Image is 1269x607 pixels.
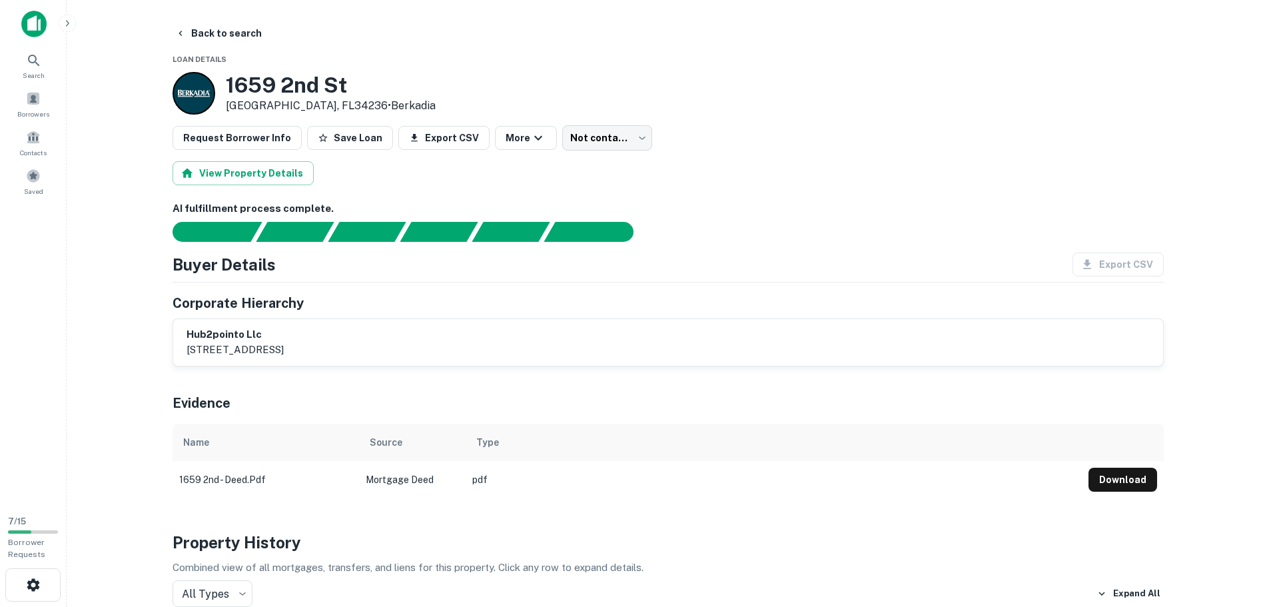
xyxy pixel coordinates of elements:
[8,516,26,526] span: 7 / 15
[1088,468,1157,492] button: Download
[495,126,557,150] button: More
[173,393,230,413] h5: Evidence
[466,424,1082,461] th: Type
[328,222,406,242] div: Documents found, AI parsing details...
[359,461,466,498] td: Mortgage Deed
[173,293,304,313] h5: Corporate Hierarchy
[187,327,284,342] h6: hub2pointo llc
[173,424,359,461] th: Name
[173,580,252,607] div: All Types
[359,424,466,461] th: Source
[1202,500,1269,564] iframe: Chat Widget
[466,461,1082,498] td: pdf
[4,47,63,83] a: Search
[472,222,550,242] div: Principals found, still searching for contact information. This may take time...
[157,222,256,242] div: Sending borrower request to AI...
[170,21,267,45] button: Back to search
[173,560,1164,576] p: Combined view of all mortgages, transfers, and liens for this property. Click any row to expand d...
[173,461,359,498] td: 1659 2nd - deed.pdf
[187,342,284,358] p: [STREET_ADDRESS]
[173,161,314,185] button: View Property Details
[370,434,402,450] div: Source
[173,424,1164,498] div: scrollable content
[17,109,49,119] span: Borrowers
[400,222,478,242] div: Principals found, AI now looking for contact information...
[20,147,47,158] span: Contacts
[173,126,302,150] button: Request Borrower Info
[544,222,649,242] div: AI fulfillment process complete.
[562,125,652,151] div: Not contacted
[226,98,436,114] p: [GEOGRAPHIC_DATA], FL34236 •
[4,125,63,161] a: Contacts
[226,73,436,98] h3: 1659 2nd St
[256,222,334,242] div: Your request is received and processing...
[398,126,490,150] button: Export CSV
[23,70,45,81] span: Search
[21,11,47,37] img: capitalize-icon.png
[476,434,499,450] div: Type
[391,99,436,112] a: Berkadia
[1094,584,1164,604] button: Expand All
[173,55,226,63] span: Loan Details
[173,253,276,277] h4: Buyer Details
[183,434,209,450] div: Name
[24,186,43,197] span: Saved
[4,86,63,122] a: Borrowers
[173,201,1164,217] h6: AI fulfillment process complete.
[307,126,393,150] button: Save Loan
[8,538,45,559] span: Borrower Requests
[4,163,63,199] a: Saved
[173,530,1164,554] h4: Property History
